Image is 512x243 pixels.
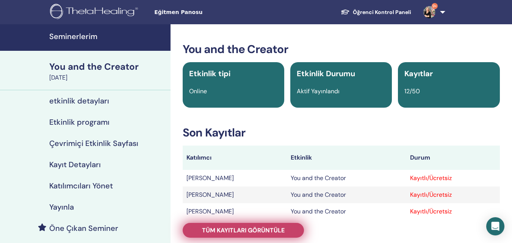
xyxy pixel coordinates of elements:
[423,6,435,18] img: default.jpg
[49,202,74,212] h4: Yayınla
[183,42,500,56] h3: You and the Creator
[183,187,287,203] td: [PERSON_NAME]
[287,170,406,187] td: You and the Creator
[189,87,207,95] span: Online
[335,5,417,19] a: Öğrenci Kontrol Paneli
[341,9,350,15] img: graduation-cap-white.svg
[49,118,110,127] h4: Etkinlik programı
[49,160,101,169] h4: Kayıt Detayları
[287,187,406,203] td: You and the Creator
[189,69,230,78] span: Etkinlik tipi
[49,224,118,233] h4: Öne Çıkan Seminer
[45,60,171,82] a: You and the Creator[DATE]
[297,87,340,95] span: Aktif Yayınlandı
[49,181,113,190] h4: Katılımcıları Yönet
[432,3,438,9] span: 9+
[183,203,287,220] td: [PERSON_NAME]
[287,146,406,170] th: Etkinlik
[49,96,109,105] h4: etkinlik detayları
[486,217,504,235] div: Open Intercom Messenger
[410,190,496,199] div: Kayıtlı/Ücretsiz
[183,223,304,238] a: Tüm kayıtları görüntüle
[410,207,496,216] div: Kayıtlı/Ücretsiz
[183,170,287,187] td: [PERSON_NAME]
[404,69,433,78] span: Kayıtlar
[49,139,138,148] h4: Çevrimiçi Etkinlik Sayfası
[406,146,500,170] th: Durum
[49,60,166,73] div: You and the Creator
[154,8,268,16] span: Eğitmen Panosu
[202,226,285,234] span: Tüm kayıtları görüntüle
[50,4,141,21] img: logo.png
[410,174,496,183] div: Kayıtlı/Ücretsiz
[49,32,166,41] h4: Seminerlerim
[297,69,355,78] span: Etkinlik Durumu
[183,126,500,140] h3: Son Kayıtlar
[183,146,287,170] th: Katılımcı
[287,203,406,220] td: You and the Creator
[404,87,420,95] span: 12/50
[49,73,166,82] div: [DATE]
